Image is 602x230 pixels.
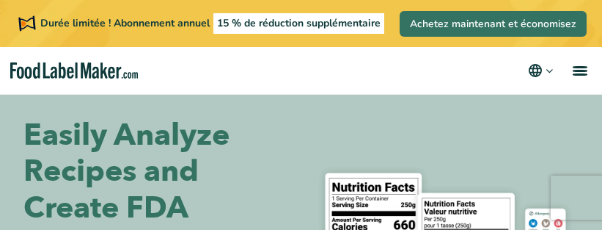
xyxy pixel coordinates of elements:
[23,115,230,229] font: Easily Analyze Recipes and Create FDA
[400,11,587,37] a: Achetez maintenant et économisez
[114,16,210,30] span: Abonnement annuel
[213,13,384,34] span: 15 % de réduction supplémentaire
[555,47,602,94] a: menu
[40,16,111,30] span: Durée limitée !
